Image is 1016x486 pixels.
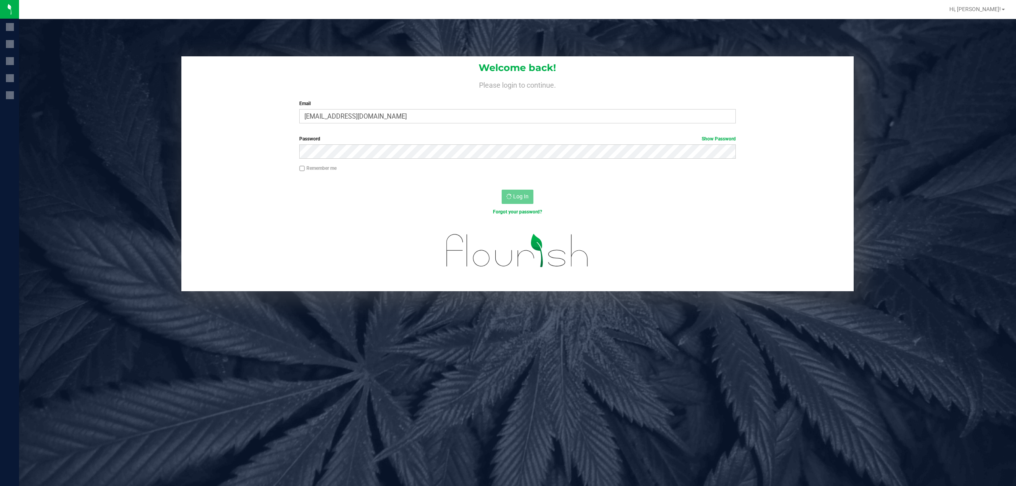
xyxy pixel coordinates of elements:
a: Show Password [702,136,736,142]
label: Remember me [299,165,337,172]
input: Remember me [299,166,305,171]
h4: Please login to continue. [181,79,854,89]
label: Email [299,100,736,107]
span: Hi, [PERSON_NAME]! [949,6,1001,12]
h1: Welcome back! [181,63,854,73]
a: Forgot your password? [493,209,542,215]
span: Password [299,136,320,142]
button: Log In [502,190,533,204]
span: Log In [513,193,529,200]
img: flourish_logo.svg [433,224,602,278]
